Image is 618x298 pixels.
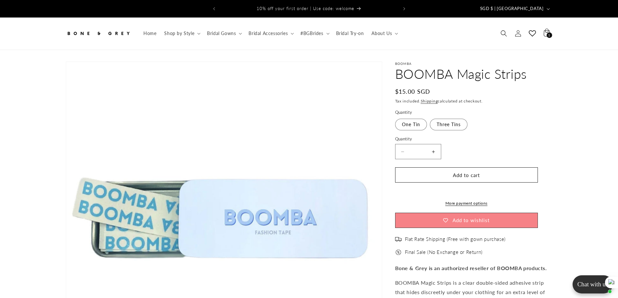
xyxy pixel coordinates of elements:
[203,27,245,40] summary: Bridal Gowns
[63,24,133,43] a: Bone and Grey Bridal
[480,6,544,12] span: SGD $ | [GEOGRAPHIC_DATA]
[336,30,364,36] span: Bridal Try-on
[371,30,392,36] span: About Us
[395,98,552,104] div: Tax included. calculated at checkout.
[245,27,297,40] summary: Bridal Accessories
[160,27,203,40] summary: Shop by Style
[257,6,354,11] span: 10% off your first order | Use code: welcome
[395,249,402,256] img: offer.png
[207,3,221,15] button: Previous announcement
[405,249,483,256] span: Final Sale (No Exchange or Return)
[395,167,538,183] button: Add to cart
[207,30,236,36] span: Bridal Gowns
[497,26,511,41] summary: Search
[405,236,506,243] span: Flat Rate Shipping (Free with gown purchase)
[395,200,538,206] a: More payment options
[66,26,131,41] img: Bone and Grey Bridal
[164,30,194,36] span: Shop by Style
[395,62,552,66] p: BOOMBA
[395,136,538,142] label: Quantity
[397,3,411,15] button: Next announcement
[395,265,547,271] strong: Bone & Grey is an authorized reseller of BOOMBA products.
[297,27,332,40] summary: #BGBrides
[368,27,401,40] summary: About Us
[395,119,427,130] label: One Tin
[248,30,288,36] span: Bridal Accessories
[430,119,467,130] label: Three Tins
[300,30,323,36] span: #BGBrides
[139,27,160,40] a: Home
[395,213,538,228] button: Add to wishlist
[332,27,368,40] a: Bridal Try-on
[476,3,552,15] button: SGD $ | [GEOGRAPHIC_DATA]
[573,275,613,293] button: Open chatbox
[573,281,613,288] p: Chat with us
[421,99,438,103] a: Shipping
[548,32,550,38] span: 1
[143,30,156,36] span: Home
[395,87,430,96] span: $15.00 SGD
[395,109,413,116] legend: Quantity
[395,66,552,82] h1: BOOMBA Magic Strips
